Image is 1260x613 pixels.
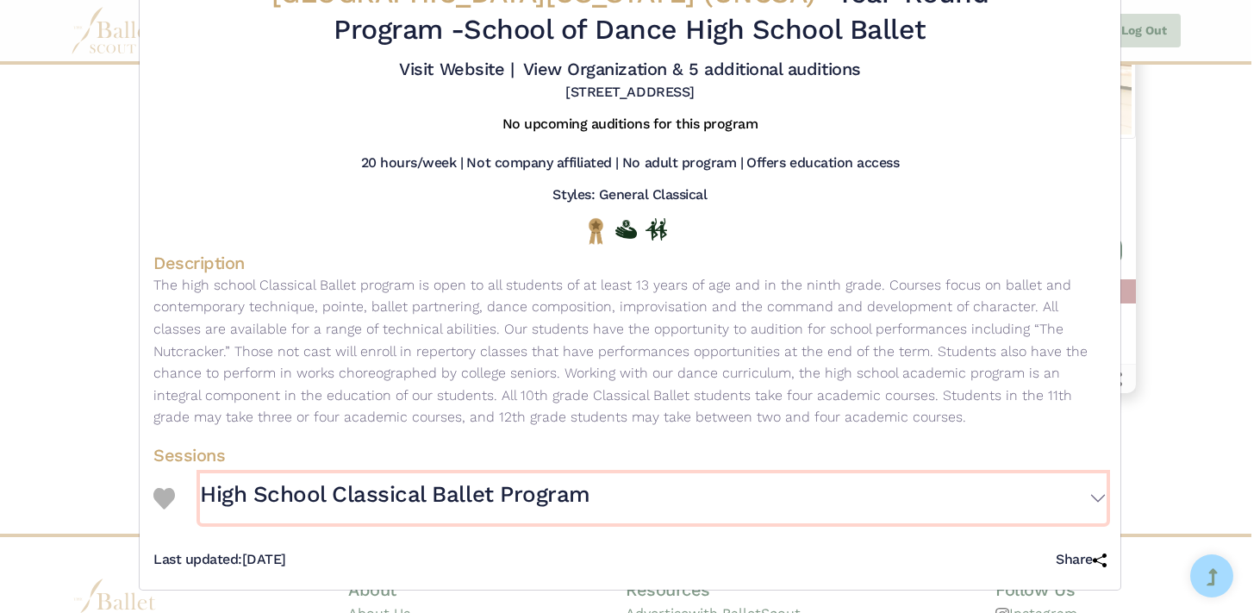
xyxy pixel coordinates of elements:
[565,84,694,102] h5: [STREET_ADDRESS]
[646,218,667,241] img: In Person
[1056,551,1107,569] h5: Share
[153,252,1107,274] h4: Description
[622,154,743,172] h5: No adult program |
[200,480,590,510] h3: High School Classical Ballet Program
[746,154,899,172] h5: Offers education access
[361,154,464,172] h5: 20 hours/week |
[399,59,514,79] a: Visit Website |
[153,274,1107,428] p: The high school Classical Ballet program is open to all students of at least 13 years of age and ...
[466,154,618,172] h5: Not company affiliated |
[153,444,1107,466] h4: Sessions
[523,59,861,79] a: View Organization & 5 additional auditions
[153,551,242,567] span: Last updated:
[552,186,707,204] h5: Styles: General Classical
[615,220,637,239] img: Offers Financial Aid
[200,473,1107,523] button: High School Classical Ballet Program
[502,116,758,134] h5: No upcoming auditions for this program
[153,551,286,569] h5: [DATE]
[585,217,607,244] img: National
[153,488,175,510] img: Heart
